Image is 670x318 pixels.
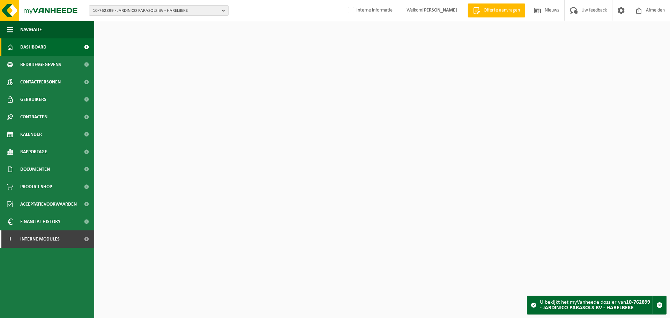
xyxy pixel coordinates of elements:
span: Rapportage [20,143,47,161]
span: Dashboard [20,38,46,56]
span: Navigatie [20,21,42,38]
strong: [PERSON_NAME] [422,8,457,13]
span: Financial History [20,213,60,230]
span: Acceptatievoorwaarden [20,195,77,213]
span: Bedrijfsgegevens [20,56,61,73]
span: Kalender [20,126,42,143]
button: 10-762899 - JARDINICO PARASOLS BV - HARELBEKE [89,5,229,16]
span: Offerte aanvragen [482,7,522,14]
span: Product Shop [20,178,52,195]
span: Gebruikers [20,91,46,108]
span: 10-762899 - JARDINICO PARASOLS BV - HARELBEKE [93,6,219,16]
span: Contracten [20,108,47,126]
span: Interne modules [20,230,60,248]
span: Contactpersonen [20,73,61,91]
span: Documenten [20,161,50,178]
label: Interne informatie [347,5,393,16]
a: Offerte aanvragen [468,3,525,17]
strong: 10-762899 - JARDINICO PARASOLS BV - HARELBEKE [540,299,650,311]
div: U bekijkt het myVanheede dossier van [540,296,653,314]
span: I [7,230,13,248]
